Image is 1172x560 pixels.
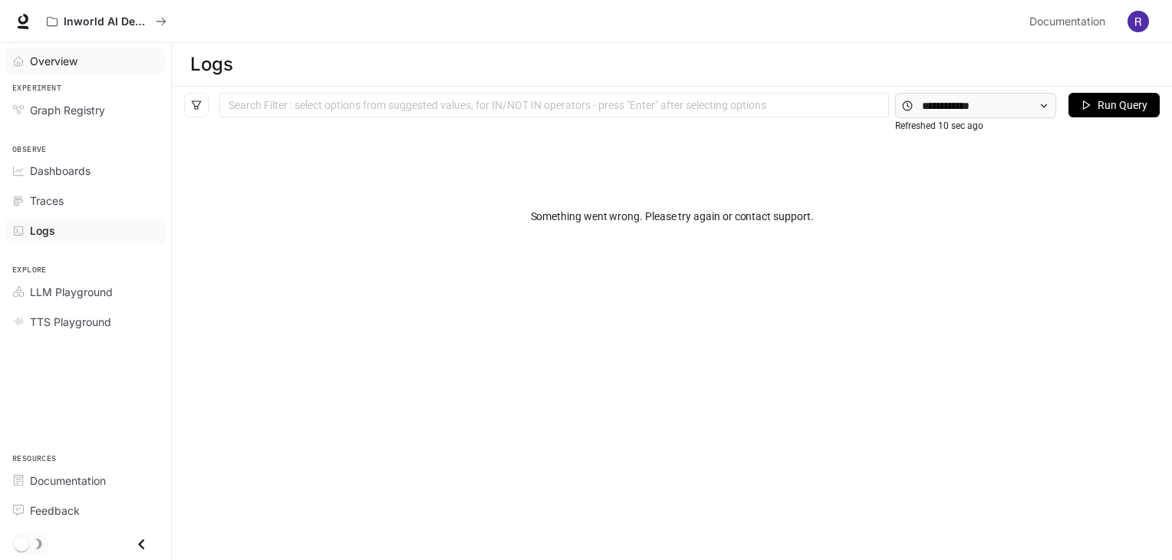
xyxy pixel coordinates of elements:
a: Logs [6,217,165,244]
span: Something went wrong. Please try again or contact support. [531,208,814,225]
a: TTS Playground [6,308,165,335]
span: TTS Playground [30,314,111,330]
a: Overview [6,48,165,74]
span: Logs [30,222,55,239]
span: filter [191,100,202,110]
a: Traces [6,187,165,214]
a: Documentation [1023,6,1117,37]
button: Close drawer [124,529,159,560]
button: User avatar [1123,6,1154,37]
img: User avatar [1128,11,1149,32]
span: Documentation [30,473,106,489]
span: Run Query [1098,97,1147,114]
span: Feedback [30,502,80,519]
span: Dashboards [30,163,91,179]
a: LLM Playground [6,278,165,305]
a: Dashboards [6,157,165,184]
article: Refreshed 10 sec ago [895,119,983,133]
button: filter [184,93,209,117]
button: Run Query [1068,93,1160,117]
a: Feedback [6,497,165,524]
span: Graph Registry [30,102,105,118]
button: All workspaces [40,6,173,37]
span: Dark mode toggle [14,535,29,552]
p: Inworld AI Demos [64,15,150,28]
span: Overview [30,53,77,69]
span: Documentation [1029,12,1105,31]
a: Documentation [6,467,165,494]
h1: Logs [190,49,232,80]
span: Traces [30,193,64,209]
span: LLM Playground [30,284,113,300]
a: Graph Registry [6,97,165,124]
